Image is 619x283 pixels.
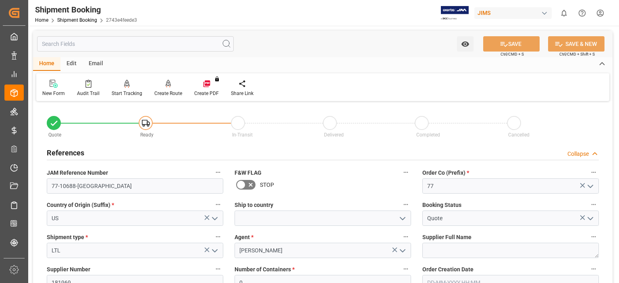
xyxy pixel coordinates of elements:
button: open menu [457,36,474,52]
button: open menu [208,212,220,225]
button: open menu [584,180,596,192]
button: open menu [396,244,408,257]
span: Agent [235,233,253,242]
span: JAM Reference Number [47,169,108,177]
button: JAM Reference Number [213,167,223,178]
button: SAVE & NEW [548,36,604,52]
button: Supplier Full Name [588,231,599,242]
div: Email [83,57,109,71]
span: Ship to country [235,201,273,209]
span: Ready [140,132,154,138]
button: Number of Containers * [401,264,411,274]
button: Agent * [401,231,411,242]
div: Share Link [231,90,253,97]
span: Supplier Full Name [422,233,472,242]
span: Shipment type [47,233,88,242]
div: New Form [42,90,65,97]
span: Country of Origin (Suffix) [47,201,114,209]
button: JIMS [474,5,555,21]
div: Create Route [154,90,182,97]
a: Shipment Booking [57,17,97,23]
span: Ctrl/CMD + S [501,51,524,57]
span: Quote [48,132,61,138]
h2: References [47,147,84,158]
div: Audit Trail [77,90,100,97]
span: Supplier Number [47,265,90,274]
div: Start Tracking [112,90,142,97]
span: Completed [416,132,440,138]
button: show 0 new notifications [555,4,573,22]
span: Booking Status [422,201,461,209]
button: Ship to country [401,199,411,210]
button: Order Co (Prefix) * [588,167,599,178]
div: Edit [60,57,83,71]
div: Home [33,57,60,71]
span: Number of Containers [235,265,295,274]
span: STOP [260,181,274,189]
span: F&W FLAG [235,169,262,177]
button: Order Creation Date [588,264,599,274]
button: Shipment type * [213,231,223,242]
span: Order Creation Date [422,265,474,274]
span: Ctrl/CMD + Shift + S [559,51,595,57]
button: F&W FLAG [401,167,411,178]
div: JIMS [474,7,552,19]
input: Type to search/select [47,211,223,226]
input: Search Fields [37,36,234,52]
button: SAVE [483,36,540,52]
button: Country of Origin (Suffix) * [213,199,223,210]
img: Exertis%20JAM%20-%20Email%20Logo.jpg_1722504956.jpg [441,6,469,20]
button: open menu [396,212,408,225]
span: Order Co (Prefix) [422,169,469,177]
span: In-Transit [232,132,253,138]
a: Home [35,17,48,23]
button: Booking Status [588,199,599,210]
div: Shipment Booking [35,4,137,16]
button: open menu [208,244,220,257]
button: Help Center [573,4,591,22]
span: Delivered [324,132,344,138]
button: Supplier Number [213,264,223,274]
span: Cancelled [508,132,530,138]
div: Collapse [567,150,589,158]
button: open menu [584,212,596,225]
